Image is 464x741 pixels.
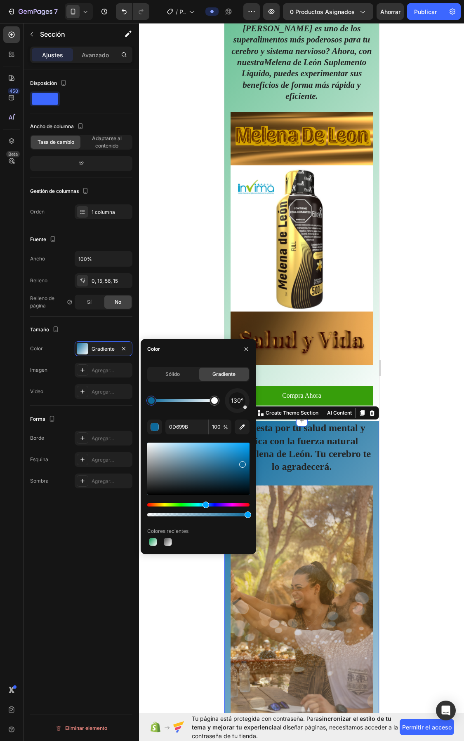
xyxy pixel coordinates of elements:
[87,299,92,305] font: Sí
[30,326,49,333] font: Tamaño
[402,724,452,731] font: Permitir el acceso
[79,160,84,166] font: 12
[92,278,118,284] font: 0, 15, 56, 15
[92,478,114,484] font: Agregar...
[192,724,398,739] font: al diseñar páginas, necesitamos acceder a la contraseña de tu tienda.
[17,34,142,55] strong: Melena de León Suplemento Líquido
[179,8,188,405] font: Página del producto - Melena de León [DATE][PERSON_NAME] 12:53:56
[6,462,148,715] img: image_demo.jpg
[92,457,114,463] font: Agregar...
[8,151,18,157] font: Beta
[30,456,48,462] font: Esquina
[92,389,114,395] font: Agregar...
[75,251,132,266] input: Auto
[147,503,250,507] div: Hue
[436,701,456,720] div: Abrir Intercom Messenger
[30,256,45,262] font: Ancho
[99,385,129,395] button: AI Content
[92,367,114,373] font: Agregar...
[192,715,319,722] font: Tu página está protegida con contraseña. Para
[115,299,121,305] font: No
[30,435,44,441] font: Borde
[92,209,115,215] font: 1 columna
[38,139,74,145] font: Tasa de cambio
[92,346,115,352] font: Gradiente
[6,363,148,382] button: <p>Compra Ahora</p>
[165,371,180,377] font: Sólido
[30,295,54,309] font: Relleno de página
[40,29,108,39] p: Sección
[165,420,208,434] input: Por ejemplo: FFFFFF
[82,52,109,59] font: Avanzado
[283,3,373,20] button: 0 productos asignados
[30,345,43,352] font: Color
[65,725,107,731] font: Eliminar elemento
[377,3,404,20] button: Ahorrar
[42,52,63,59] font: Ajustes
[192,715,391,731] font: sincronizar el estilo de tu tema y mejorar tu experiencia
[92,435,114,441] font: Agregar...
[223,424,228,430] font: %
[6,89,148,342] img: image_demo.jpg
[30,123,74,129] font: Ancho de columna
[400,719,454,735] button: Permitir el acceso
[9,88,18,94] font: 450
[0,386,26,394] div: Section 3
[30,80,57,86] font: Disposición
[18,425,86,436] strong: Melena de León
[231,397,243,404] font: 130°
[3,3,61,20] button: 7
[290,8,355,15] font: 0 productos asignados
[58,368,97,378] p: Compra Ahora
[212,371,236,377] font: Gradiente
[30,367,47,373] font: Imagen
[30,209,45,215] font: Orden
[116,3,149,20] div: Deshacer/Rehacer
[30,188,79,194] font: Gestión de columnas
[407,3,444,20] button: Publicar
[224,23,379,713] iframe: Área de diseño
[7,399,148,450] p: Apuesta por tu salud mental y física con la fuerza natural de . Tu cerebro te lo agradecerá.
[41,386,94,394] p: Create Theme Section
[30,236,46,242] font: Fuente
[414,8,437,15] font: Publicar
[92,135,122,149] font: Adaptarse al contenido
[30,277,47,284] font: Relleno
[147,346,160,352] font: Color
[40,30,65,38] font: Sección
[147,528,188,534] font: Colores recientes
[30,478,49,484] font: Sombra
[6,398,148,451] h2: Rich Text Editor. Editing area: main
[380,8,400,15] font: Ahorrar
[30,722,132,735] button: Eliminar elemento
[54,7,58,16] font: 7
[30,416,45,422] font: Forma
[176,8,178,15] font: /
[30,388,43,394] font: Video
